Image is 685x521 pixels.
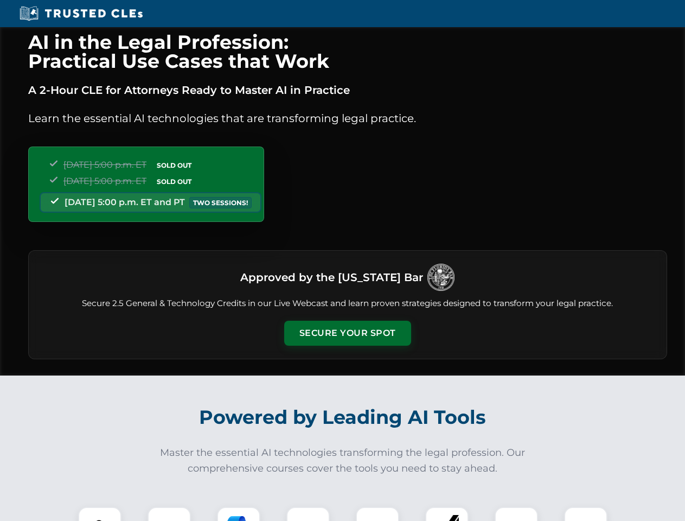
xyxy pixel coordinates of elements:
button: Secure Your Spot [284,321,411,346]
h2: Powered by Leading AI Tools [42,398,643,436]
span: SOLD OUT [153,176,195,187]
img: Trusted CLEs [16,5,146,22]
p: Learn the essential AI technologies that are transforming legal practice. [28,110,667,127]
span: [DATE] 5:00 p.m. ET [63,176,146,186]
span: SOLD OUT [153,160,195,171]
h3: Approved by the [US_STATE] Bar [240,268,423,287]
p: Secure 2.5 General & Technology Credits in our Live Webcast and learn proven strategies designed ... [42,297,654,310]
p: A 2-Hour CLE for Attorneys Ready to Master AI in Practice [28,81,667,99]
p: Master the essential AI technologies transforming the legal profession. Our comprehensive courses... [153,445,533,476]
img: Logo [427,264,454,291]
h1: AI in the Legal Profession: Practical Use Cases that Work [28,33,667,71]
span: [DATE] 5:00 p.m. ET [63,160,146,170]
